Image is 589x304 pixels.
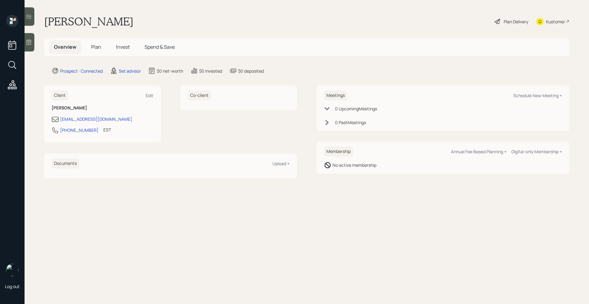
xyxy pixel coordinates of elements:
[52,90,68,101] h6: Client
[144,44,175,50] span: Spend & Save
[324,146,353,157] h6: Membership
[324,90,347,101] h6: Meetings
[54,44,76,50] span: Overview
[451,149,506,154] div: Annual Fee Based Planning +
[546,18,565,25] div: Kustomer
[335,105,377,112] div: 0 Upcoming Meeting s
[52,105,153,111] h6: [PERSON_NAME]
[272,161,290,166] div: Upload +
[60,116,132,122] div: [EMAIL_ADDRESS][DOMAIN_NAME]
[146,93,153,98] div: Edit
[5,283,20,289] div: Log out
[6,264,18,276] img: retirable_logo.png
[335,119,366,126] div: 0 Past Meeting s
[116,44,130,50] span: Invest
[504,18,528,25] div: Plan Delivery
[52,158,79,169] h6: Documents
[91,44,101,50] span: Plan
[513,93,562,98] div: Schedule New Meeting +
[44,15,133,28] h1: [PERSON_NAME]
[157,68,183,74] div: $0 net-worth
[333,162,376,168] div: No active membership
[119,68,141,74] div: Set advisor
[60,127,98,133] div: [PHONE_NUMBER]
[199,68,222,74] div: $0 invested
[188,90,211,101] h6: Co-client
[511,149,562,154] div: Digital-only Membership +
[238,68,264,74] div: $0 deposited
[103,127,111,133] div: EST
[60,68,103,74] div: Prospect · Connected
